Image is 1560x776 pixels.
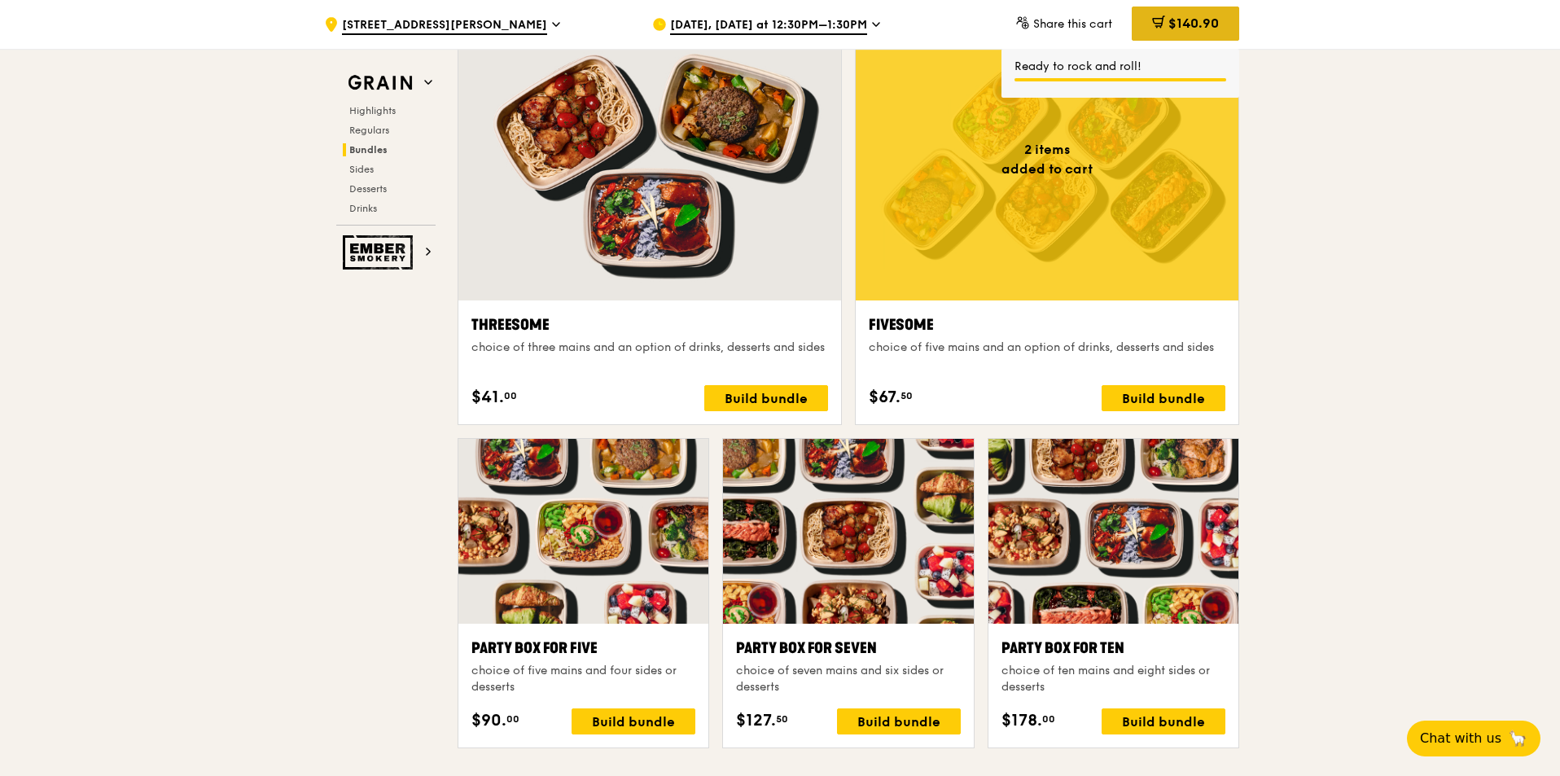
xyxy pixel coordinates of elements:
[704,385,828,411] div: Build bundle
[837,708,961,734] div: Build bundle
[471,340,828,356] div: choice of three mains and an option of drinks, desserts and sides
[1014,59,1226,75] div: Ready to rock and roll!
[572,708,695,734] div: Build bundle
[471,313,828,336] div: Threesome
[349,144,388,156] span: Bundles
[869,385,901,410] span: $67.
[869,340,1225,356] div: choice of five mains and an option of drinks, desserts and sides
[343,235,418,270] img: Ember Smokery web logo
[1033,17,1112,31] span: Share this cart
[349,125,389,136] span: Regulars
[1420,729,1501,748] span: Chat with us
[1001,637,1225,660] div: Party Box for Ten
[471,663,695,695] div: choice of five mains and four sides or desserts
[776,712,788,726] span: 50
[1102,708,1225,734] div: Build bundle
[1001,708,1042,733] span: $178.
[471,637,695,660] div: Party Box for Five
[342,17,547,35] span: [STREET_ADDRESS][PERSON_NAME]
[1508,729,1527,748] span: 🦙
[670,17,867,35] span: [DATE], [DATE] at 12:30PM–1:30PM
[736,637,960,660] div: Party Box for Seven
[471,708,506,733] span: $90.
[1102,385,1225,411] div: Build bundle
[869,313,1225,336] div: Fivesome
[349,164,374,175] span: Sides
[1042,712,1055,726] span: 00
[349,183,387,195] span: Desserts
[1168,15,1219,31] span: $140.90
[901,389,913,402] span: 50
[349,203,377,214] span: Drinks
[736,708,776,733] span: $127.
[349,105,396,116] span: Highlights
[736,663,960,695] div: choice of seven mains and six sides or desserts
[504,389,517,402] span: 00
[471,385,504,410] span: $41.
[1001,663,1225,695] div: choice of ten mains and eight sides or desserts
[1407,721,1540,756] button: Chat with us🦙
[343,68,418,98] img: Grain web logo
[506,712,519,726] span: 00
